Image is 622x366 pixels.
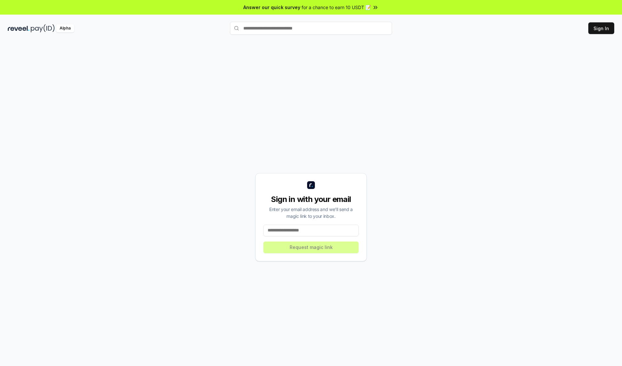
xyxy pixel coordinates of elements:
div: Alpha [56,24,74,32]
div: Sign in with your email [263,194,359,205]
img: pay_id [31,24,55,32]
div: Enter your email address and we’ll send a magic link to your inbox. [263,206,359,219]
span: Answer our quick survey [243,4,300,11]
img: reveel_dark [8,24,29,32]
button: Sign In [588,22,614,34]
span: for a chance to earn 10 USDT 📝 [302,4,371,11]
img: logo_small [307,181,315,189]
